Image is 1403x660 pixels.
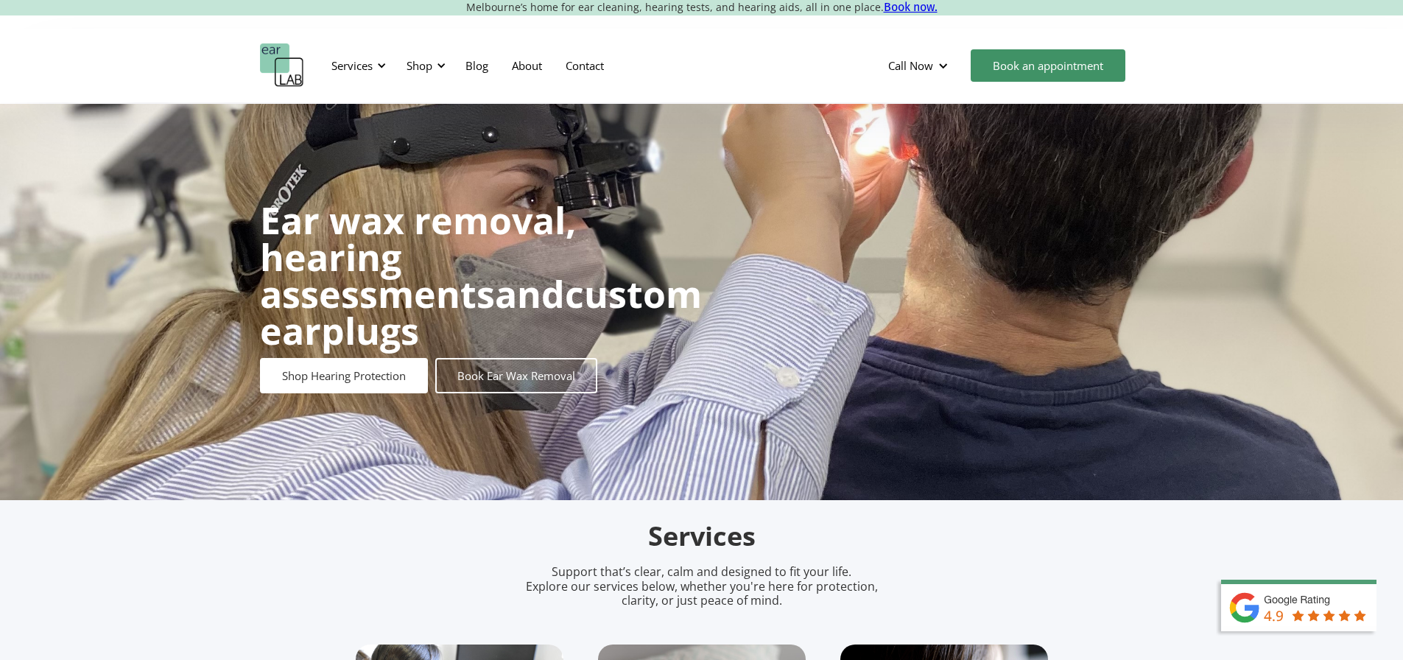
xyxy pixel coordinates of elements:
h2: Services [356,519,1048,554]
a: Book Ear Wax Removal [435,358,597,393]
div: Call Now [888,58,933,73]
h1: and [260,202,702,349]
a: home [260,43,304,88]
a: Blog [454,44,500,87]
a: Book an appointment [971,49,1125,82]
a: About [500,44,554,87]
strong: custom earplugs [260,269,702,356]
div: Call Now [876,43,963,88]
div: Services [323,43,390,88]
div: Services [331,58,373,73]
p: Support that’s clear, calm and designed to fit your life. Explore our services below, whether you... [507,565,897,608]
div: Shop [398,43,450,88]
a: Contact [554,44,616,87]
div: Shop [407,58,432,73]
a: Shop Hearing Protection [260,358,428,393]
strong: Ear wax removal, hearing assessments [260,195,576,319]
